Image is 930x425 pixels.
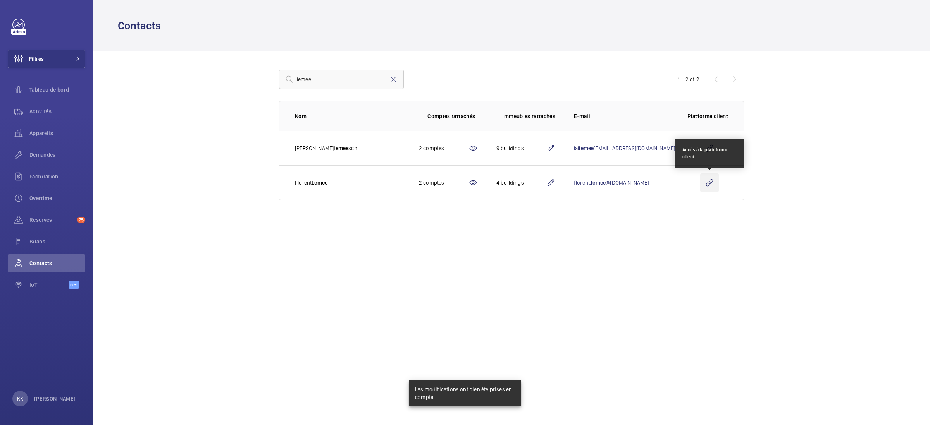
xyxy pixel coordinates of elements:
[29,194,85,202] span: Overtime
[29,173,85,180] span: Facturation
[34,395,76,403] p: [PERSON_NAME]
[29,86,85,94] span: Tableau de bord
[69,281,79,289] span: Beta
[29,108,85,115] span: Activités
[295,179,327,187] p: Florent
[419,144,468,152] div: 2 comptes
[29,151,85,159] span: Demandes
[419,179,468,187] div: 2 comptes
[574,145,675,151] a: lallemee[EMAIL_ADDRESS][DOMAIN_NAME]
[579,145,594,151] span: lemee
[682,146,737,160] div: Accès à la plateforme client
[29,238,85,245] span: Bilans
[77,217,85,223] span: 75
[295,112,406,120] p: Nom
[279,70,404,89] input: Recherche par nom, prénom, mail ou client
[29,259,85,267] span: Contacts
[496,144,546,152] div: 9 buildings
[295,144,357,152] p: [PERSON_NAME] sch
[8,50,85,68] button: Filtres
[415,386,515,401] p: Les modifications ont bien été prises en compte.
[678,75,699,83] div: 1 – 2 of 2
[496,179,546,187] div: 4 buildings
[591,180,606,186] span: lemee
[502,112,555,120] p: Immeubles rattachés
[29,216,74,224] span: Réserves
[29,55,44,63] span: Filtres
[118,19,165,33] h1: Contacts
[574,112,675,120] p: E-mail
[574,180,649,186] a: florent.lemee@[DOMAIN_NAME]
[427,112,475,120] p: Comptes rattachés
[29,281,69,289] span: IoT
[687,112,728,120] p: Platforme client
[312,180,327,186] span: Lemee
[17,395,23,403] p: KK
[29,129,85,137] span: Appareils
[334,145,348,151] span: lemee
